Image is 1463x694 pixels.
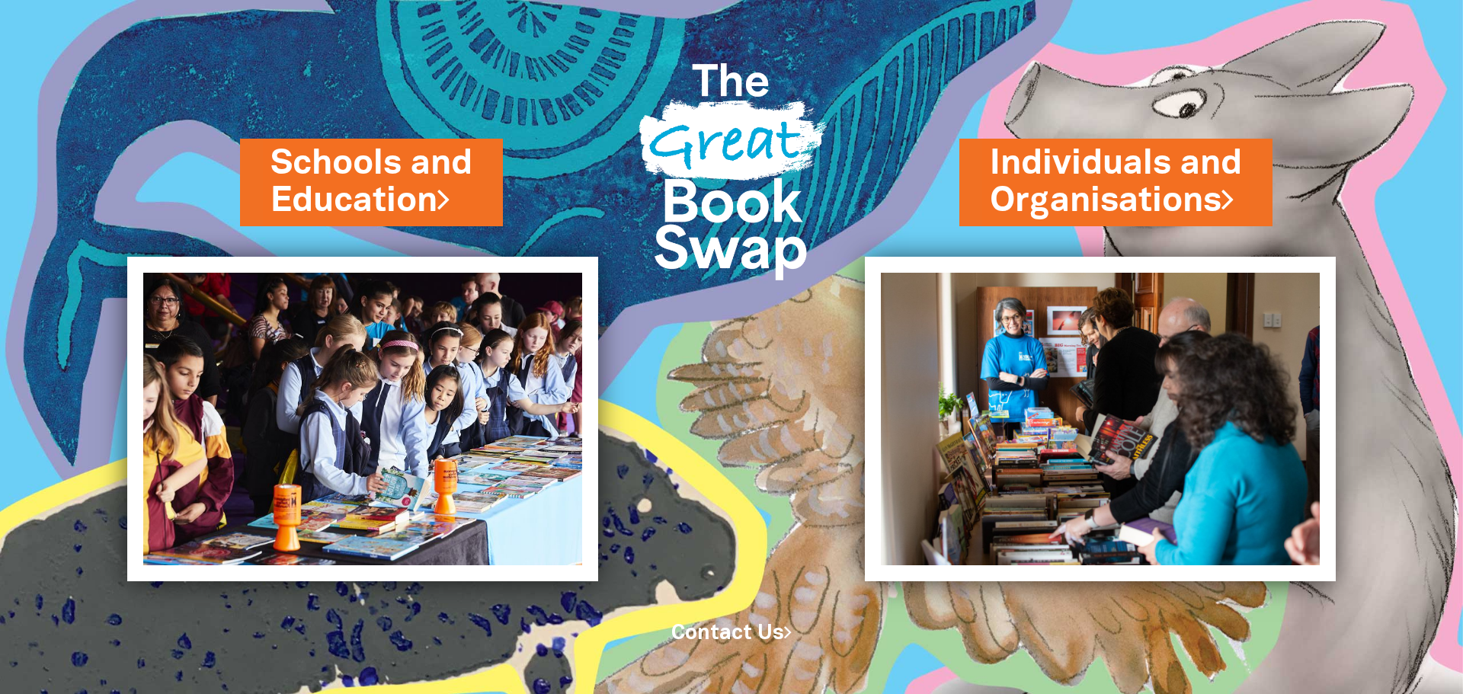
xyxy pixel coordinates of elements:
[127,257,598,581] img: Schools and Education
[621,18,842,312] img: Great Bookswap logo
[671,624,792,643] a: Contact Us
[271,139,472,225] a: Schools andEducation
[865,257,1336,581] img: Individuals and Organisations
[990,139,1242,225] a: Individuals andOrganisations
